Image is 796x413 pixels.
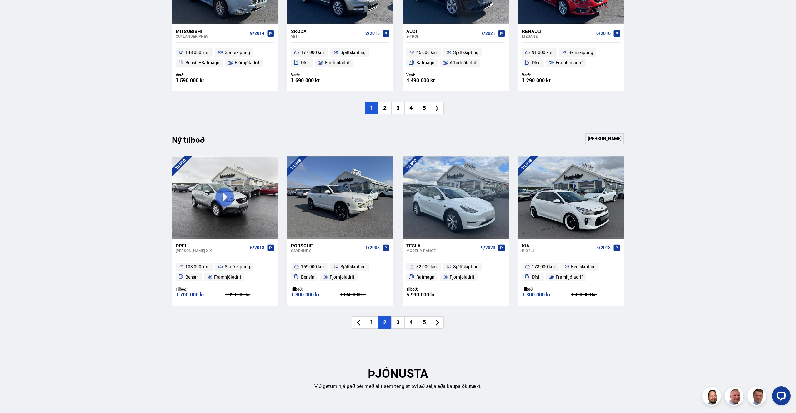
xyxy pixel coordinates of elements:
[391,102,404,114] li: 3
[172,135,216,148] div: Ný tilboð
[403,239,508,306] a: Tesla Model Y RANGE 9/2023 32 000 km. Sjálfskipting Rafmagn Fjórhjóladrif Tilboð: 5.990.000 kr.
[176,243,248,248] div: Opel
[365,245,380,250] span: 1/2008
[406,287,456,291] div: Tilboð:
[532,263,556,271] span: 178 000 km.
[556,59,583,67] span: Framhjóladrif
[522,78,571,83] div: 1.290.000 kr.
[172,366,624,380] h2: ÞJÓNUSTA
[416,273,434,281] span: Rafmagn
[391,316,404,329] li: 3
[291,292,340,297] div: 1.300.000 kr.
[325,59,350,67] span: Fjórhjóladrif
[571,263,596,271] span: Beinskipting
[378,316,391,329] li: 2
[522,28,594,34] div: Renault
[176,248,248,253] div: [PERSON_NAME] X X
[301,59,310,67] span: Dísil
[225,263,250,271] span: Sjálfskipting
[291,28,363,34] div: Skoda
[365,316,378,329] li: 1
[522,292,571,297] div: 1.300.000 kr.
[176,34,248,38] div: Outlander PHEV
[176,78,225,83] div: 1.590.000 kr.
[450,59,477,67] span: Afturhjóladrif
[767,384,793,410] iframe: LiveChat chat widget
[291,78,340,83] div: 1.690.000 kr.
[406,292,456,297] div: 5.990.000 kr.
[406,34,478,38] div: e-tron
[532,273,541,281] span: Dísil
[406,78,456,83] div: 4.490.000 kr.
[176,72,225,77] div: Verð:
[214,273,241,281] span: Framhjóladrif
[404,102,418,114] li: 4
[568,49,593,56] span: Beinskipting
[596,31,611,36] span: 6/2016
[518,24,624,91] a: Renault Megane 6/2016 91 000 km. Beinskipting Dísil Framhjóladrif Verð: 1.290.000 kr.
[418,316,431,329] li: 5
[416,49,438,56] span: 46 000 km.
[185,59,219,67] span: Bensín+Rafmagn
[330,273,354,281] span: Fjórhjóladrif
[522,72,571,77] div: Verð:
[481,245,495,250] span: 9/2023
[450,273,474,281] span: Fjórhjóladrif
[416,59,434,67] span: Rafmagn
[556,273,583,281] span: Framhjóladrif
[378,102,391,114] li: 2
[176,28,248,34] div: Mitsubishi
[406,28,478,34] div: Audi
[365,31,380,36] span: 2/2015
[726,388,744,406] img: siFngHWaQ9KaOqBr.png
[291,287,340,291] div: Tilboð:
[406,243,478,248] div: Tesla
[185,273,199,281] span: Bensín
[301,273,314,281] span: Bensín
[176,287,225,291] div: Tilboð:
[522,287,571,291] div: Tilboð:
[291,72,340,77] div: Verð:
[185,49,209,56] span: 148 000 km.
[340,292,390,297] div: 1.850.000 kr.
[532,49,553,56] span: 91 000 km.
[406,248,478,253] div: Model Y RANGE
[291,243,363,248] div: Porsche
[172,24,278,91] a: Mitsubishi Outlander PHEV 9/2014 148 000 km. Sjálfskipting Bensín+Rafmagn Fjórhjóladrif Verð: 1.5...
[250,245,264,250] span: 5/2018
[585,133,624,144] a: [PERSON_NAME]
[571,292,620,297] div: 1.490.000 kr.
[453,263,478,271] span: Sjálfskipting
[250,31,264,36] span: 9/2014
[291,34,363,38] div: Yeti
[172,239,278,306] a: Opel [PERSON_NAME] X X 5/2018 108 000 km. Sjálfskipting Bensín Framhjóladrif Tilboð: 1.700.000 kr...
[748,388,767,406] img: FbJEzSuNWCJXmdc-.webp
[453,49,478,56] span: Sjálfskipting
[418,102,431,114] li: 5
[522,34,594,38] div: Megane
[416,263,438,271] span: 32 000 km.
[522,243,594,248] div: Kia
[481,31,495,36] span: 7/2021
[172,383,624,390] p: Við getum hjálpað þér með allt sem tengist því að selja eða kaupa ökutæki.
[176,292,225,297] div: 1.700.000 kr.
[235,59,259,67] span: Fjórhjóladrif
[287,239,393,306] a: Porsche Cayenne S 1/2008 169 000 km. Sjálfskipting Bensín Fjórhjóladrif Tilboð: 1.300.000 kr. 1.8...
[365,102,378,114] li: 1
[287,24,393,91] a: Skoda Yeti 2/2015 177 000 km. Sjálfskipting Dísil Fjórhjóladrif Verð: 1.690.000 kr.
[703,388,722,406] img: nhp88E3Fdnt1Opn2.png
[522,248,594,253] div: Rio 1.4
[518,239,624,306] a: Kia Rio 1.4 5/2018 178 000 km. Beinskipting Dísil Framhjóladrif Tilboð: 1.300.000 kr. 1.490.000 kr.
[301,49,325,56] span: 177 000 km.
[301,263,325,271] span: 169 000 km.
[225,49,250,56] span: Sjálfskipting
[596,245,611,250] span: 5/2018
[185,263,209,271] span: 108 000 km.
[532,59,541,67] span: Dísil
[340,263,366,271] span: Sjálfskipting
[340,49,366,56] span: Sjálfskipting
[406,72,456,77] div: Verð:
[225,292,274,297] div: 1.990.000 kr.
[403,24,508,91] a: Audi e-tron 7/2021 46 000 km. Sjálfskipting Rafmagn Afturhjóladrif Verð: 4.490.000 kr.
